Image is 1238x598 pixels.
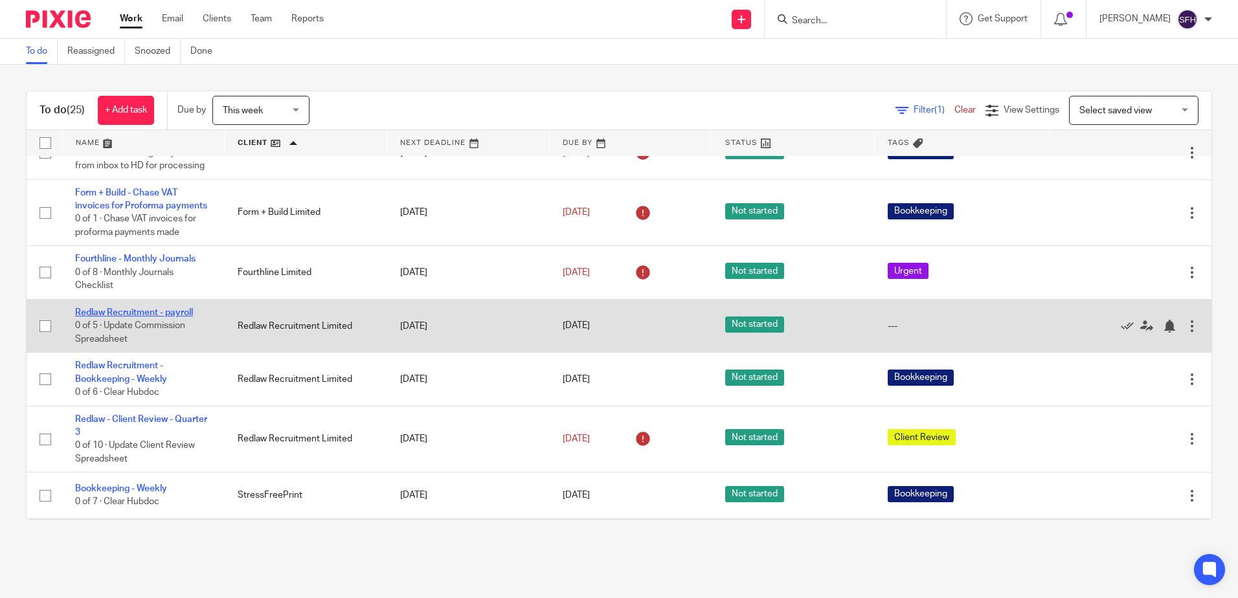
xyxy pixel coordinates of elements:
span: Filter [914,105,954,115]
span: (1) [934,105,945,115]
span: 0 of 7 · Clear Hubdoc [75,498,159,507]
a: Form + Build - Chase VAT invoices for Proforma payments [75,188,207,210]
span: Urgent [888,263,928,279]
span: 0 of 8 · Monthly Journals Checklist [75,268,174,291]
td: [DATE] [387,179,550,246]
span: Get Support [978,14,1028,23]
span: This week [223,106,263,115]
span: Not started [725,429,784,445]
a: Mark as done [1121,319,1140,332]
td: [DATE] [387,299,550,352]
p: [PERSON_NAME] [1099,12,1171,25]
td: StressFreePrint [225,472,387,518]
span: [DATE] [563,148,590,157]
td: Fourthline Limited [225,246,387,299]
span: Bookkeeping [888,203,954,219]
td: [DATE] [387,472,550,518]
a: Fourthline - Monthly Journals [75,254,196,263]
a: + Add task [98,96,154,125]
span: Select saved view [1079,106,1152,115]
td: Form + Build Limited [225,179,387,246]
span: 0 of 1 · Chase VAT invoices for proforma payments made [75,215,196,238]
td: [DATE] [387,246,550,299]
td: Redlaw Recruitment Limited [225,299,387,352]
span: Not started [725,486,784,502]
a: Done [190,39,222,64]
span: [DATE] [563,375,590,384]
span: Bookkeeping [888,370,954,386]
a: Team [251,12,272,25]
input: Search [791,16,907,27]
a: Redlaw Recruitment - payroll [75,308,193,317]
a: Work [120,12,142,25]
a: Redlaw Recruitment - Bookkeeping - Weekly [75,361,167,383]
td: StressFreePrint [225,518,387,571]
span: 0 of 6 · Clear Hubdoc [75,388,159,397]
a: Bookkeeping - Weekly [75,484,167,493]
span: (25) [67,105,85,115]
td: [DATE] [387,518,550,571]
a: Snoozed [135,39,181,64]
div: --- [888,320,1036,333]
img: Pixie [26,10,91,28]
span: Not started [725,203,784,219]
span: Not started [725,370,784,386]
h1: To do [39,104,85,117]
span: Client Review [888,429,956,445]
span: Bookkeeping [888,486,954,502]
span: Tags [888,139,910,146]
a: Email [162,12,183,25]
a: Reassigned [67,39,125,64]
a: Clients [203,12,231,25]
a: Redlaw - Client Review - Quarter 3 [75,415,207,437]
a: Reports [291,12,324,25]
span: 0 of 10 · Update Client Review Spreadsheet [75,441,195,463]
a: Clear [954,105,976,115]
span: [DATE] [563,491,590,500]
td: [DATE] [387,353,550,406]
p: Due by [177,104,206,116]
span: Not started [725,263,784,279]
span: Not started [725,316,784,333]
td: Redlaw Recruitment Limited [225,406,387,472]
span: [DATE] [563,268,590,277]
td: [DATE] [387,406,550,472]
span: [DATE] [563,208,590,217]
td: Redlaw Recruitment Limited [225,353,387,406]
span: [DATE] [563,434,590,443]
span: 0 of 5 · Update Commission Spreadsheet [75,322,185,344]
a: To do [26,39,58,64]
span: [DATE] [563,322,590,331]
img: svg%3E [1177,9,1198,30]
span: View Settings [1004,105,1059,115]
